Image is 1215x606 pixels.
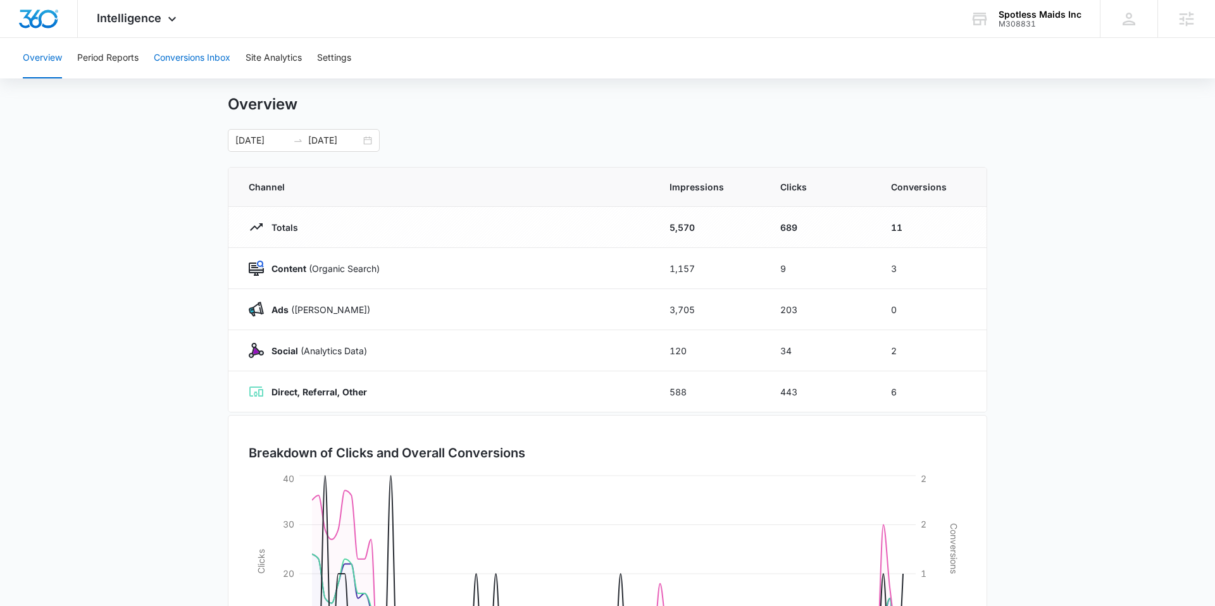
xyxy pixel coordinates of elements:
tspan: 2 [921,519,926,529]
span: Impressions [670,180,750,194]
strong: Direct, Referral, Other [271,386,367,397]
td: 0 [876,289,987,330]
button: Overview [23,38,62,78]
tspan: Clicks [256,549,266,574]
td: 6 [876,371,987,412]
input: End date [308,133,361,147]
p: Totals [264,221,298,234]
span: to [293,135,303,145]
div: Keywords by Traffic [140,75,213,83]
span: Channel [249,180,639,194]
div: v 4.0.25 [35,20,62,30]
img: Ads [249,302,264,317]
td: 689 [765,207,876,248]
td: 3 [876,248,987,289]
p: (Organic Search) [264,262,380,275]
button: Site Analytics [246,38,302,78]
button: Period Reports [77,38,139,78]
span: swap-right [293,135,303,145]
div: account id [999,20,1081,28]
tspan: 40 [283,473,294,484]
div: Domain Overview [48,75,113,83]
h1: Overview [228,95,297,114]
tspan: 20 [283,568,294,579]
strong: Ads [271,304,289,315]
span: Conversions [891,180,966,194]
h3: Breakdown of Clicks and Overall Conversions [249,443,525,462]
img: Social [249,343,264,358]
td: 120 [654,330,765,371]
tspan: 2 [921,473,926,484]
img: tab_keywords_by_traffic_grey.svg [126,73,136,83]
p: ([PERSON_NAME]) [264,303,370,316]
td: 11 [876,207,987,248]
td: 9 [765,248,876,289]
span: Clicks [780,180,861,194]
div: Domain: [DOMAIN_NAME] [33,33,139,43]
button: Conversions Inbox [154,38,230,78]
img: logo_orange.svg [20,20,30,30]
button: Settings [317,38,351,78]
tspan: Conversions [949,523,959,574]
img: website_grey.svg [20,33,30,43]
p: (Analytics Data) [264,344,367,357]
td: 34 [765,330,876,371]
img: Content [249,261,264,276]
td: 443 [765,371,876,412]
tspan: 30 [283,519,294,529]
span: Intelligence [97,11,161,25]
tspan: 1 [921,568,926,579]
td: 588 [654,371,765,412]
strong: Social [271,345,298,356]
td: 3,705 [654,289,765,330]
td: 5,570 [654,207,765,248]
td: 2 [876,330,987,371]
td: 1,157 [654,248,765,289]
img: tab_domain_overview_orange.svg [34,73,44,83]
div: account name [999,9,1081,20]
strong: Content [271,263,306,274]
td: 203 [765,289,876,330]
input: Start date [235,133,288,147]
